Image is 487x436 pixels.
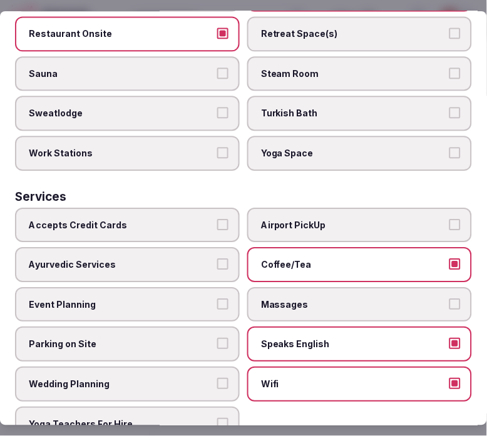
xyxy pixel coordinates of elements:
button: Airport PickUp [449,219,461,230]
span: Ayurvedic Services [29,259,213,271]
button: Yoga Space [449,148,461,159]
span: Yoga Space [261,148,446,160]
button: Wedding Planning [217,378,228,390]
span: Sweatlodge [29,108,213,120]
span: Retreat Space(s) [261,28,446,41]
span: Speaks English [261,338,446,351]
button: Sweatlodge [217,108,228,119]
h3: Services [15,191,66,203]
button: Retreat Space(s) [449,28,461,39]
button: Wifi [449,378,461,390]
button: Ayurvedic Services [217,259,228,270]
span: Event Planning [29,299,213,312]
span: Massages [261,299,446,312]
button: Turkish Bath [449,108,461,119]
button: Event Planning [217,299,228,310]
span: Airport PickUp [261,219,446,231]
span: Coffee/Tea [261,259,446,271]
span: Wifi [261,378,446,391]
span: Sauna [29,68,213,81]
span: Restaurant Onsite [29,28,213,41]
button: Work Stations [217,148,228,159]
button: Parking on Site [217,338,228,350]
button: Steam Room [449,68,461,79]
span: Work Stations [29,148,213,160]
span: Parking on Site [29,338,213,351]
button: Sauna [217,68,228,79]
span: Accepts Credit Cards [29,219,213,231]
button: Restaurant Onsite [217,28,228,39]
button: Coffee/Tea [449,259,461,270]
span: Steam Room [261,68,446,81]
span: Yoga Teachers For Hire [29,418,213,430]
button: Yoga Teachers For Hire [217,418,228,429]
span: Wedding Planning [29,378,213,391]
button: Speaks English [449,338,461,350]
button: Massages [449,299,461,310]
span: Turkish Bath [261,108,446,120]
button: Accepts Credit Cards [217,219,228,230]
